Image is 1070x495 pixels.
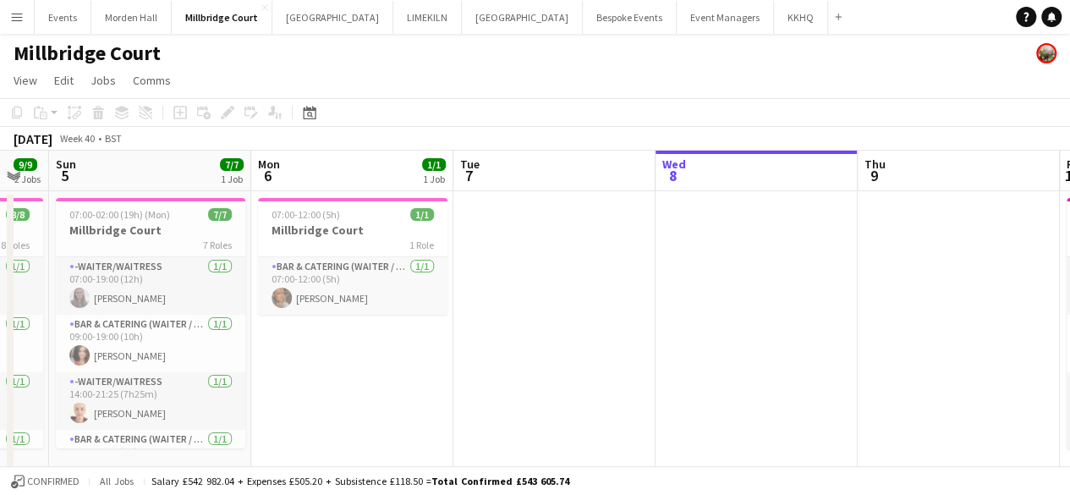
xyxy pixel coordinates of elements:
button: Events [35,1,91,34]
span: Confirmed [27,476,80,487]
a: Edit [47,69,80,91]
h1: Millbridge Court [14,41,161,66]
div: [DATE] [14,130,52,147]
button: KKHQ [774,1,828,34]
span: View [14,73,37,88]
span: Edit [54,73,74,88]
button: Confirmed [8,472,82,491]
button: Morden Hall [91,1,172,34]
span: Jobs [91,73,116,88]
button: Event Managers [677,1,774,34]
a: Comms [126,69,178,91]
button: LIMEKILN [393,1,462,34]
button: [GEOGRAPHIC_DATA] [272,1,393,34]
button: Bespoke Events [583,1,677,34]
button: [GEOGRAPHIC_DATA] [462,1,583,34]
div: Salary £542 982.04 + Expenses £505.20 + Subsistence £118.50 = [151,475,569,487]
span: Total Confirmed £543 605.74 [431,475,569,487]
a: View [7,69,44,91]
span: Comms [133,73,171,88]
div: BST [105,132,122,145]
a: Jobs [84,69,123,91]
app-user-avatar: Staffing Manager [1036,43,1056,63]
button: Millbridge Court [172,1,272,34]
span: All jobs [96,475,137,487]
